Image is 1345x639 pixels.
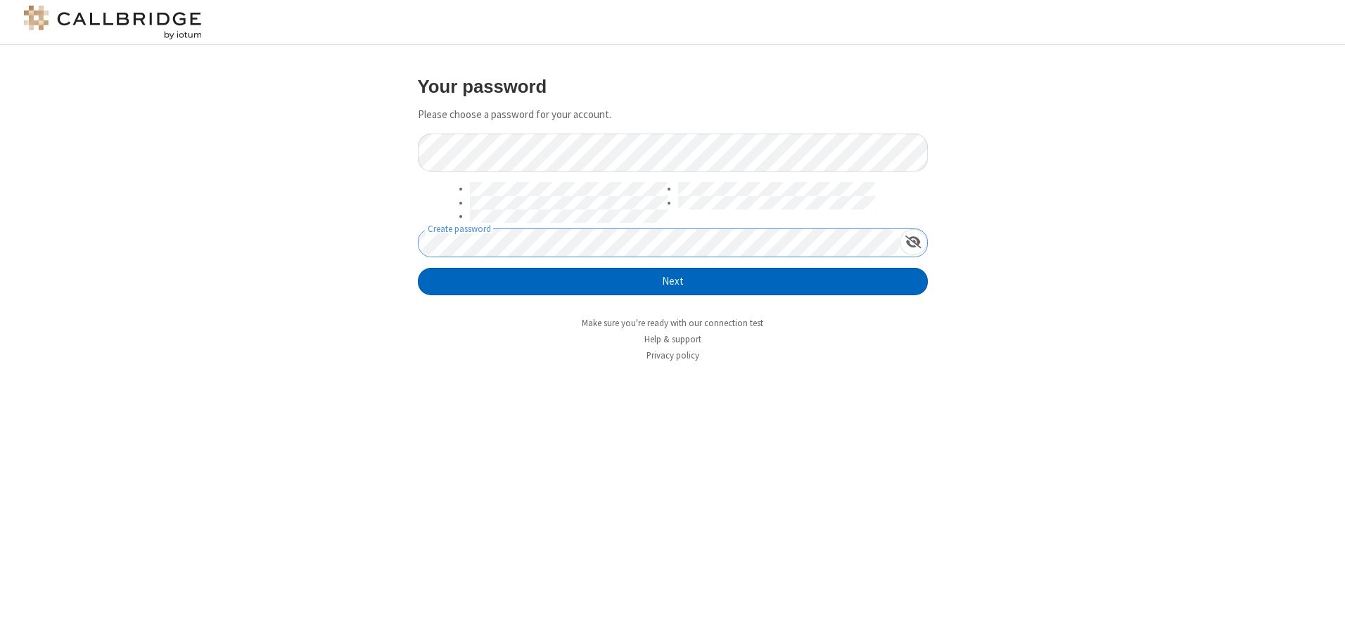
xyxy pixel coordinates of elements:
a: Make sure you're ready with our connection test [582,317,763,329]
button: Next [418,268,928,296]
img: logo@2x.png [21,6,204,39]
input: Create password [419,229,900,257]
div: Show password [900,229,927,255]
h3: Your password [418,77,928,96]
p: Please choose a password for your account. [418,107,928,123]
a: Privacy policy [646,349,699,361]
a: Help & support [644,333,701,345]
